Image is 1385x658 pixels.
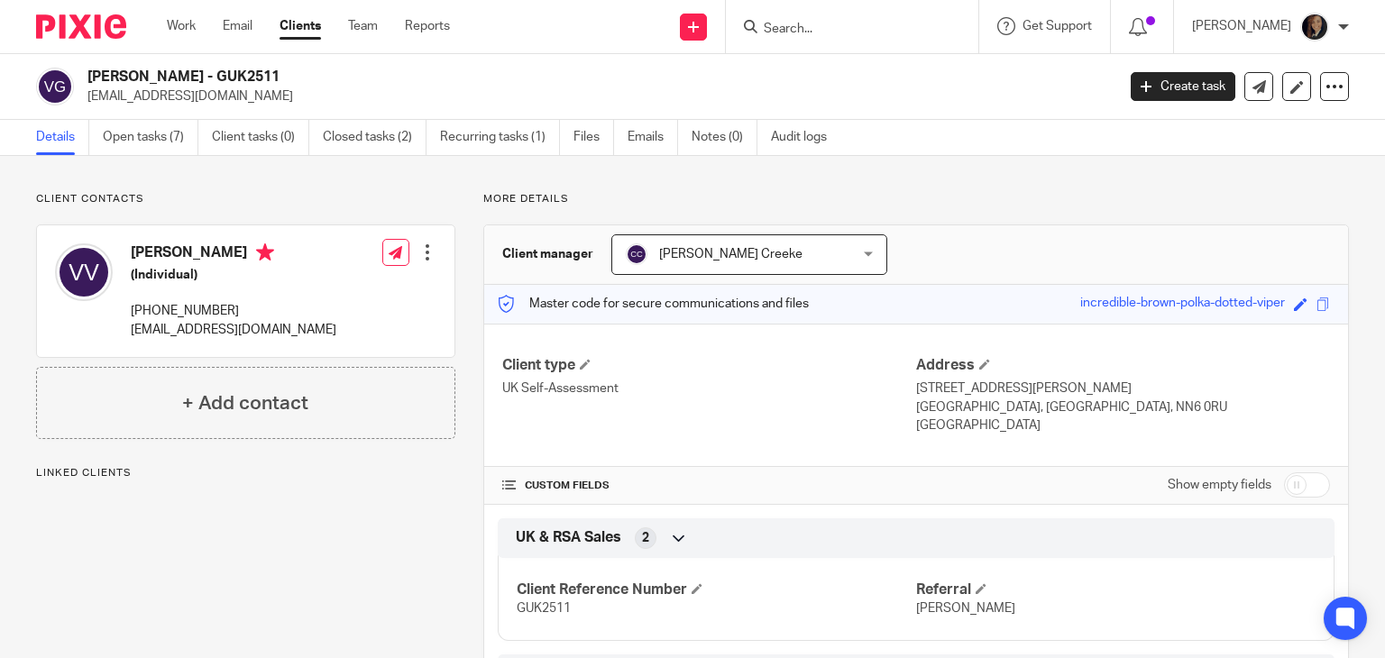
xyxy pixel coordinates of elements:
[36,120,89,155] a: Details
[692,120,757,155] a: Notes (0)
[55,243,113,301] img: svg%3E
[916,602,1015,615] span: [PERSON_NAME]
[182,389,308,417] h4: + Add contact
[573,120,614,155] a: Files
[483,192,1349,206] p: More details
[502,245,593,263] h3: Client manager
[405,17,450,35] a: Reports
[659,248,803,260] span: [PERSON_NAME] Creeke
[916,398,1330,416] p: [GEOGRAPHIC_DATA], [GEOGRAPHIC_DATA], NN6 0RU
[628,120,678,155] a: Emails
[36,192,455,206] p: Client contacts
[36,14,126,39] img: Pixie
[916,356,1330,375] h4: Address
[87,68,901,87] h2: [PERSON_NAME] - GUK2511
[256,243,274,261] i: Primary
[348,17,378,35] a: Team
[517,602,571,615] span: GUK2511
[131,321,336,339] p: [EMAIL_ADDRESS][DOMAIN_NAME]
[87,87,1104,105] p: [EMAIL_ADDRESS][DOMAIN_NAME]
[36,466,455,480] p: Linked clients
[762,22,924,38] input: Search
[771,120,840,155] a: Audit logs
[1300,13,1329,41] img: Screenshot%202023-08-23%20174648.png
[1023,20,1092,32] span: Get Support
[916,416,1330,434] p: [GEOGRAPHIC_DATA]
[916,580,1316,599] h4: Referral
[36,68,74,105] img: svg%3E
[1168,476,1271,494] label: Show empty fields
[1192,17,1291,35] p: [PERSON_NAME]
[516,528,621,547] span: UK & RSA Sales
[167,17,196,35] a: Work
[642,529,649,547] span: 2
[131,302,336,320] p: [PHONE_NUMBER]
[502,479,916,493] h4: CUSTOM FIELDS
[517,580,916,599] h4: Client Reference Number
[916,379,1330,398] p: [STREET_ADDRESS][PERSON_NAME]
[131,243,336,266] h4: [PERSON_NAME]
[280,17,321,35] a: Clients
[440,120,560,155] a: Recurring tasks (1)
[103,120,198,155] a: Open tasks (7)
[1131,72,1235,101] a: Create task
[223,17,252,35] a: Email
[498,295,809,313] p: Master code for secure communications and files
[212,120,309,155] a: Client tasks (0)
[131,266,336,284] h5: (Individual)
[502,356,916,375] h4: Client type
[626,243,647,265] img: svg%3E
[502,379,916,398] p: UK Self-Assessment
[1080,294,1285,315] div: incredible-brown-polka-dotted-viper
[323,120,427,155] a: Closed tasks (2)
